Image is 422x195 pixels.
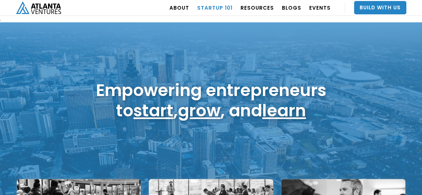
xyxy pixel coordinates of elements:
[354,1,406,14] a: Build With Us
[133,99,173,122] a: start
[178,99,221,122] a: grow
[262,99,306,122] a: learn
[96,80,326,121] h1: Empowering entrepreneurs to , , and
